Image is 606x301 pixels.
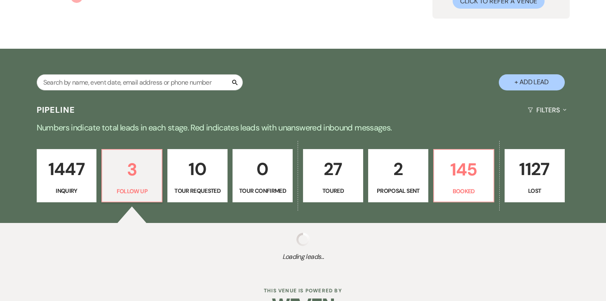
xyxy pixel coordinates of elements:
[308,186,358,195] p: Toured
[107,187,157,196] p: Follow Up
[373,186,423,195] p: Proposal Sent
[107,156,157,183] p: 3
[308,155,358,183] p: 27
[42,155,92,183] p: 1447
[238,186,287,195] p: Tour Confirmed
[439,187,489,196] p: Booked
[524,99,569,121] button: Filters
[42,186,92,195] p: Inquiry
[505,149,565,203] a: 1127Lost
[373,155,423,183] p: 2
[303,149,363,203] a: 27Toured
[173,186,222,195] p: Tour Requested
[233,149,293,203] a: 0Tour Confirmed
[37,74,243,90] input: Search by name, event date, email address or phone number
[167,149,228,203] a: 10Tour Requested
[368,149,428,203] a: 2Proposal Sent
[37,149,97,203] a: 1447Inquiry
[37,104,75,116] h3: Pipeline
[433,149,494,203] a: 145Booked
[510,155,559,183] p: 1127
[510,186,559,195] p: Lost
[296,233,310,246] img: loading spinner
[31,252,576,262] span: Loading leads...
[439,156,489,183] p: 145
[173,155,222,183] p: 10
[499,74,565,90] button: + Add Lead
[101,149,162,203] a: 3Follow Up
[6,121,600,134] p: Numbers indicate total leads in each stage. Red indicates leads with unanswered inbound messages.
[238,155,287,183] p: 0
